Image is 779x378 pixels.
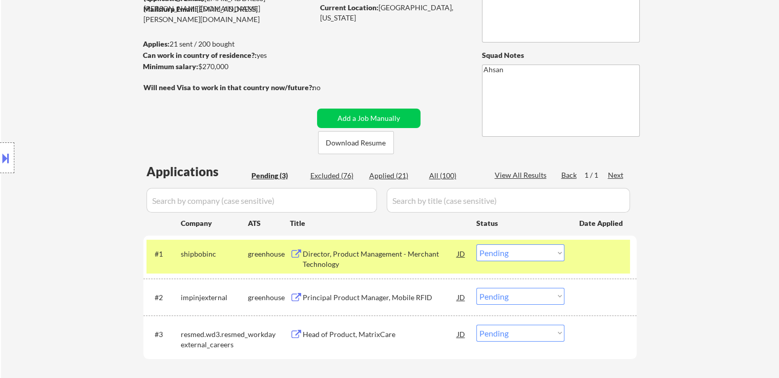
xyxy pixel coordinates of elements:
[248,218,290,228] div: ATS
[579,218,624,228] div: Date Applied
[318,131,394,154] button: Download Resume
[584,170,608,180] div: 1 / 1
[181,329,248,349] div: resmed.wd3.resmed_external_careers
[155,292,173,303] div: #2
[248,292,290,303] div: greenhouse
[143,5,197,13] strong: Mailslurp Email:
[155,329,173,340] div: #3
[456,325,467,343] div: JD
[146,188,377,213] input: Search by company (case sensitive)
[143,50,310,60] div: yes
[143,62,198,71] strong: Minimum salary:
[303,329,457,340] div: Head of Product, MatrixCare
[248,329,290,340] div: workday
[495,170,550,180] div: View All Results
[369,171,420,181] div: Applied (21)
[456,288,467,306] div: JD
[303,249,457,269] div: Director, Product Management - Merchant Technology
[143,39,313,49] div: 21 sent / 200 bought
[143,4,313,24] div: [EMAIL_ADDRESS][PERSON_NAME][DOMAIN_NAME]
[143,51,257,59] strong: Can work in country of residence?:
[482,50,640,60] div: Squad Notes
[251,171,303,181] div: Pending (3)
[608,170,624,180] div: Next
[317,109,420,128] button: Add a Job Manually
[143,83,314,92] strong: Will need Visa to work in that country now/future?:
[320,3,465,23] div: [GEOGRAPHIC_DATA], [US_STATE]
[303,292,457,303] div: Principal Product Manager, Mobile RFID
[248,249,290,259] div: greenhouse
[143,39,170,48] strong: Applies:
[155,249,173,259] div: #1
[429,171,480,181] div: All (100)
[312,82,342,93] div: no
[456,244,467,263] div: JD
[181,218,248,228] div: Company
[387,188,630,213] input: Search by title (case sensitive)
[290,218,467,228] div: Title
[320,3,378,12] strong: Current Location:
[143,61,313,72] div: $270,000
[181,292,248,303] div: impinjexternal
[476,214,564,232] div: Status
[181,249,248,259] div: shipbobinc
[561,170,578,180] div: Back
[310,171,362,181] div: Excluded (76)
[146,165,248,178] div: Applications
